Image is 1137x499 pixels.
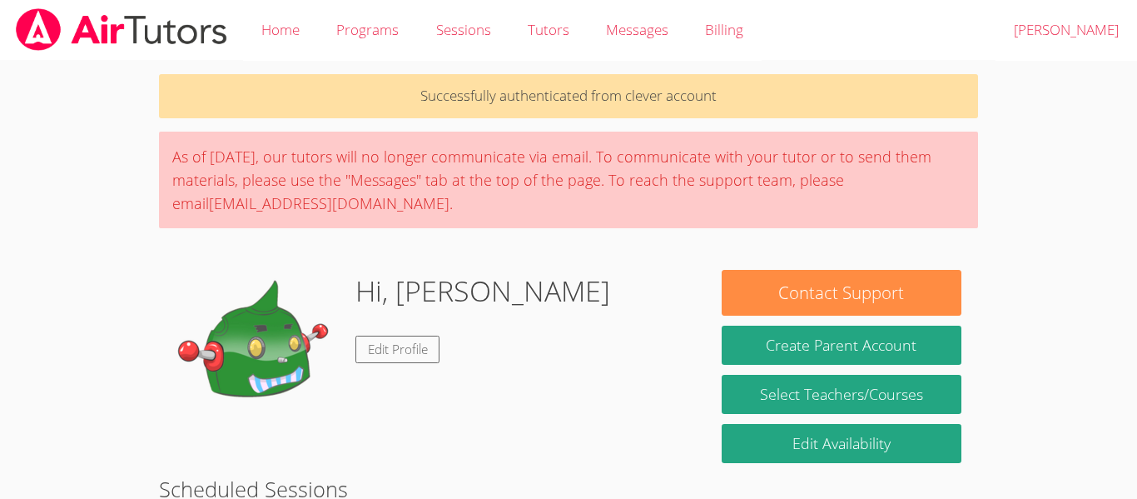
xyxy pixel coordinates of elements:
[722,270,961,316] button: Contact Support
[159,74,978,118] p: Successfully authenticated from clever account
[176,270,342,437] img: default.png
[14,8,229,51] img: airtutors_banner-c4298cdbf04f3fff15de1276eac7730deb9818008684d7c2e4769d2f7ddbe033.png
[722,375,961,414] a: Select Teachers/Courses
[159,132,978,228] div: As of [DATE], our tutors will no longer communicate via email. To communicate with your tutor or ...
[722,326,961,365] button: Create Parent Account
[722,424,961,463] a: Edit Availability
[355,336,440,363] a: Edit Profile
[355,270,610,312] h1: Hi, [PERSON_NAME]
[606,20,668,39] span: Messages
